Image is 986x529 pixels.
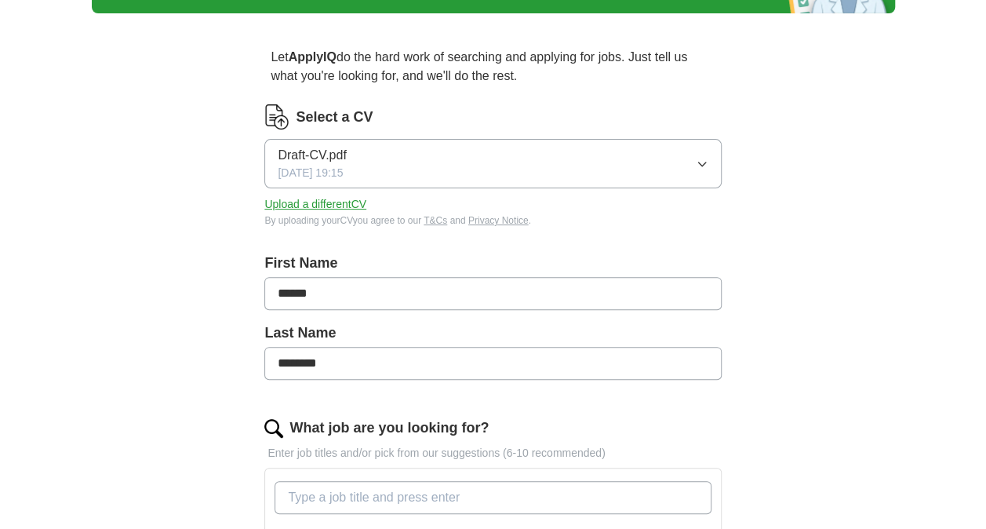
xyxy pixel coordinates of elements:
input: Type a job title and press enter [275,481,711,514]
button: Draft-CV.pdf[DATE] 19:15 [264,139,721,188]
div: By uploading your CV you agree to our and . [264,213,721,228]
p: Let do the hard work of searching and applying for jobs. Just tell us what you're looking for, an... [264,42,721,92]
label: First Name [264,253,721,274]
a: T&Cs [424,215,447,226]
label: Last Name [264,323,721,344]
span: [DATE] 19:15 [278,165,343,181]
label: Select a CV [296,107,373,128]
img: search.png [264,419,283,438]
strong: ApplyIQ [289,50,337,64]
button: Upload a differentCV [264,196,366,213]
p: Enter job titles and/or pick from our suggestions (6-10 recommended) [264,445,721,462]
label: What job are you looking for? [289,418,489,439]
a: Privacy Notice [468,215,529,226]
img: CV Icon [264,104,289,130]
span: Draft-CV.pdf [278,146,346,165]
